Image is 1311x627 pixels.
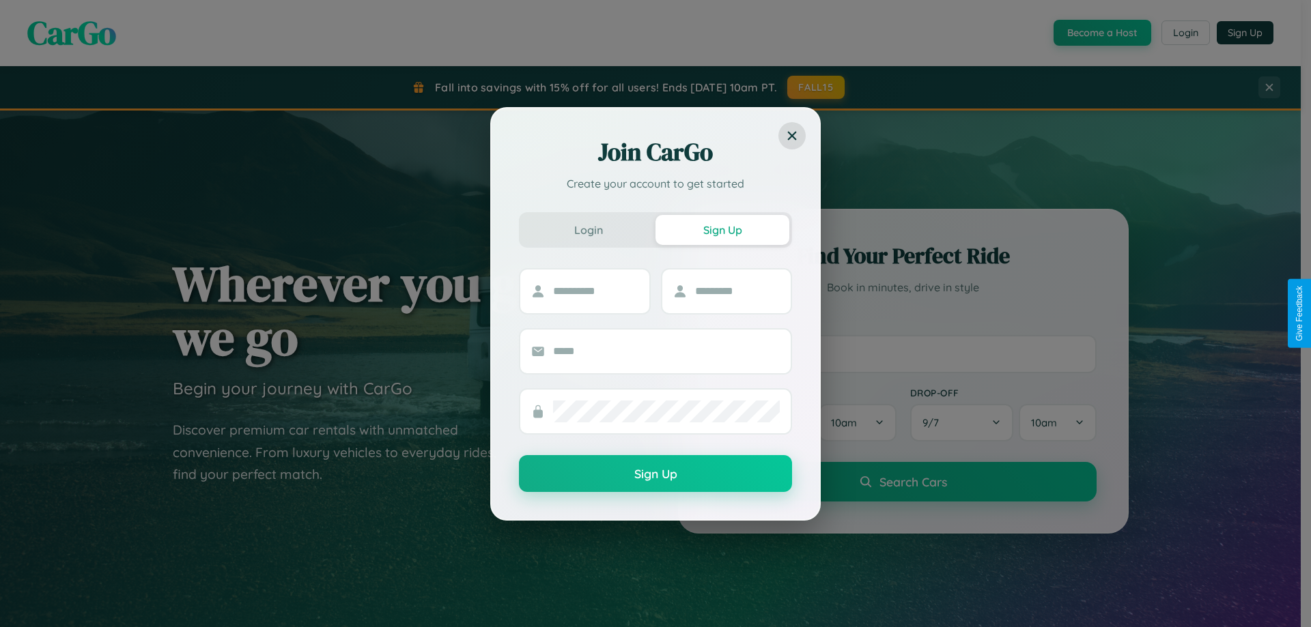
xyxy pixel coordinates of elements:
button: Sign Up [519,455,792,492]
button: Login [522,215,655,245]
h2: Join CarGo [519,136,792,169]
p: Create your account to get started [519,175,792,192]
button: Sign Up [655,215,789,245]
div: Give Feedback [1295,286,1304,341]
